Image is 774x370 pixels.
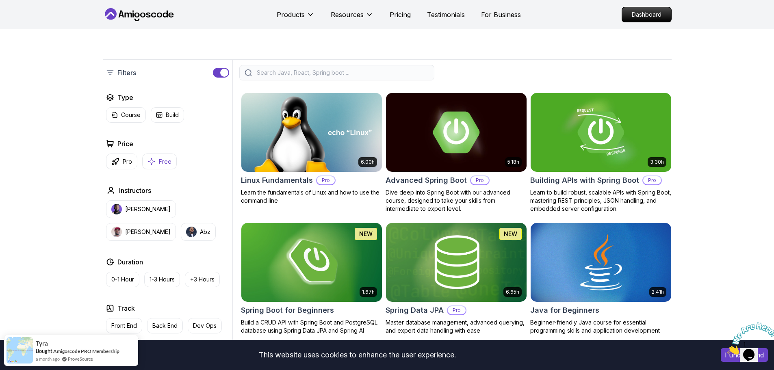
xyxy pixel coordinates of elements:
img: instructor img [186,227,197,237]
h2: Duration [117,257,143,267]
h2: Spring Boot for Beginners [241,305,334,316]
p: NEW [504,230,517,238]
p: Back End [152,322,178,330]
a: ProveSource [68,355,93,362]
h2: Linux Fundamentals [241,175,313,186]
a: Dashboard [622,7,672,22]
p: Build a CRUD API with Spring Boot and PostgreSQL database using Spring Data JPA and Spring AI [241,318,382,335]
h2: Price [117,139,133,149]
a: Spring Data JPA card6.65hNEWSpring Data JPAProMaster database management, advanced querying, and ... [386,223,527,335]
img: Linux Fundamentals card [241,93,382,172]
p: Pro [448,306,466,314]
p: 1-3 Hours [150,275,175,283]
a: Building APIs with Spring Boot card3.30hBuilding APIs with Spring BootProLearn to build robust, s... [530,93,672,213]
img: Spring Data JPA card [386,223,527,302]
button: Dev Ops [188,318,222,333]
button: Pro [106,154,137,169]
button: instructor img[PERSON_NAME] [106,223,176,241]
p: Front End [111,322,137,330]
img: provesource social proof notification image [7,337,33,364]
h2: Instructors [119,186,151,195]
img: Advanced Spring Boot card [386,93,527,172]
button: instructor img[PERSON_NAME] [106,200,176,218]
span: 1 [3,3,7,10]
p: Free [159,158,171,166]
button: instructor imgAbz [181,223,216,241]
p: Pro [643,176,661,184]
p: Course [121,111,141,119]
h2: Java for Beginners [530,305,599,316]
p: Beginner-friendly Java course for essential programming skills and application development [530,318,672,335]
p: 3.30h [650,159,664,165]
button: Resources [331,10,373,26]
a: Advanced Spring Boot card5.18hAdvanced Spring BootProDive deep into Spring Boot with our advanced... [386,93,527,213]
img: instructor img [111,227,122,237]
a: Java for Beginners card2.41hJava for BeginnersBeginner-friendly Java course for essential program... [530,223,672,335]
a: Pricing [390,10,411,19]
div: This website uses cookies to enhance the user experience. [6,346,709,364]
p: Pro [123,158,132,166]
p: Dev Ops [193,322,217,330]
a: For Business [481,10,521,19]
iframe: chat widget [724,319,774,358]
button: 0-1 Hour [106,272,139,287]
p: Pro [471,176,489,184]
span: a month ago [36,355,60,362]
p: 6.00h [361,159,375,165]
button: Accept cookies [721,348,768,362]
p: 5.18h [507,159,519,165]
a: Linux Fundamentals card6.00hLinux FundamentalsProLearn the fundamentals of Linux and how to use t... [241,93,382,205]
p: Resources [331,10,364,19]
p: [PERSON_NAME] [125,228,171,236]
img: Java for Beginners card [531,223,671,302]
button: Course [106,107,146,123]
h2: Advanced Spring Boot [386,175,467,186]
button: Back End [147,318,183,333]
a: Testimonials [427,10,465,19]
p: Learn the fundamentals of Linux and how to use the command line [241,188,382,205]
p: Learn to build robust, scalable APIs with Spring Boot, mastering REST principles, JSON handling, ... [530,188,672,213]
button: Build [151,107,184,123]
p: Filters [117,68,136,78]
button: 1-3 Hours [144,272,180,287]
p: Build [166,111,179,119]
p: 2.41h [652,289,664,295]
p: Products [277,10,305,19]
img: Spring Boot for Beginners card [241,223,382,302]
h2: Building APIs with Spring Boot [530,175,639,186]
img: Building APIs with Spring Boot card [531,93,671,172]
h2: Spring Data JPA [386,305,444,316]
p: Abz [200,228,210,236]
p: +3 Hours [190,275,215,283]
p: 1.67h [362,289,375,295]
h2: Type [117,93,133,102]
p: NEW [359,230,373,238]
img: Chat attention grabber [3,3,54,35]
p: 6.65h [506,289,519,295]
button: Products [277,10,314,26]
h2: Track [117,303,135,313]
p: 0-1 Hour [111,275,134,283]
button: Free [142,154,177,169]
button: Front End [106,318,142,333]
p: Dashboard [622,7,671,22]
p: Pro [317,176,335,184]
a: Spring Boot for Beginners card1.67hNEWSpring Boot for BeginnersBuild a CRUD API with Spring Boot ... [241,223,382,335]
img: instructor img [111,204,122,214]
button: +3 Hours [185,272,220,287]
p: Master database management, advanced querying, and expert data handling with ease [386,318,527,335]
p: Dive deep into Spring Boot with our advanced course, designed to take your skills from intermedia... [386,188,527,213]
span: Tyra [36,340,48,347]
span: Bought [36,348,52,354]
p: [PERSON_NAME] [125,205,171,213]
a: Amigoscode PRO Membership [53,348,119,354]
input: Search Java, React, Spring boot ... [255,69,429,77]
